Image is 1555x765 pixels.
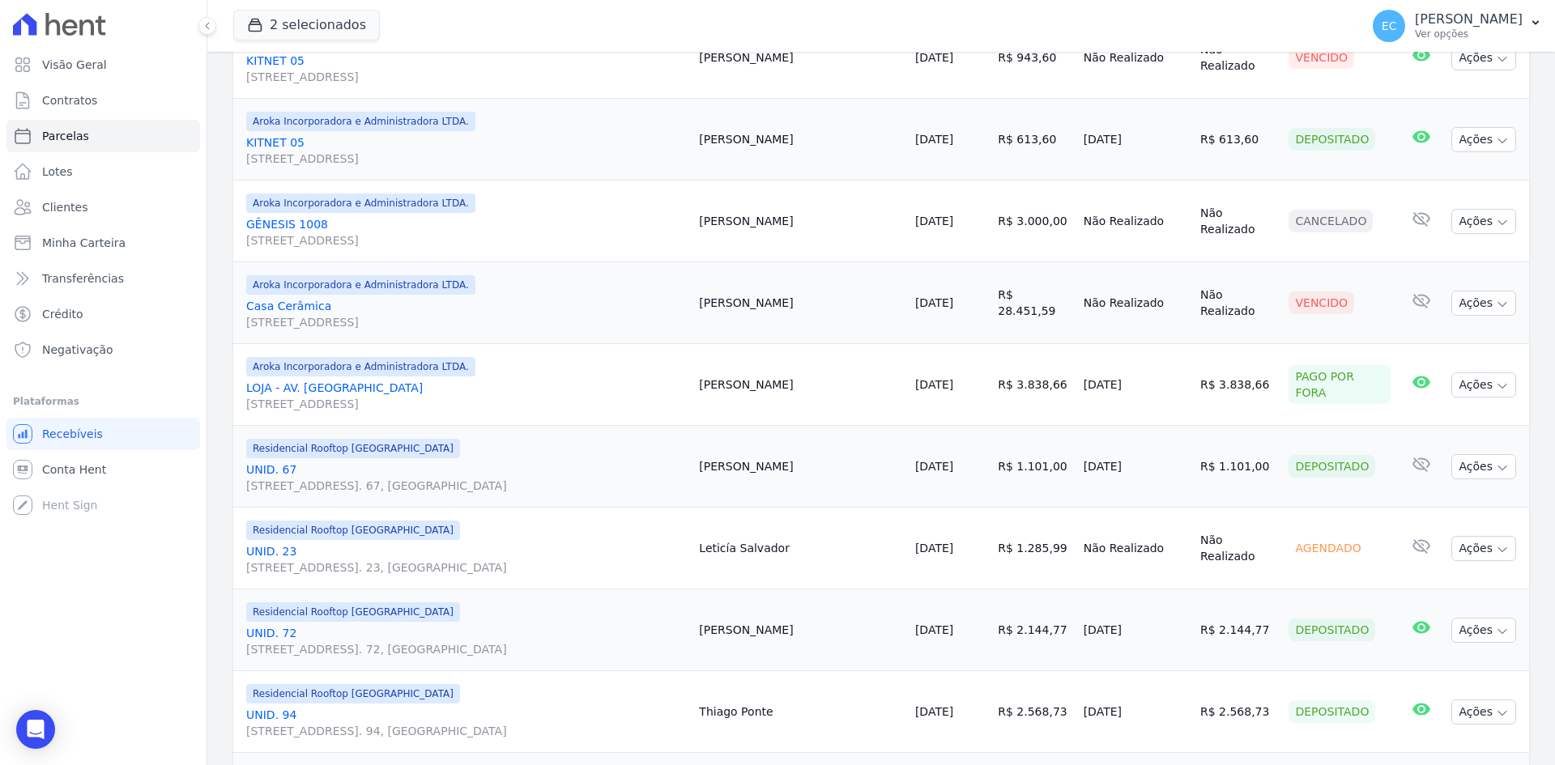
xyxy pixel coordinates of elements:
[1451,127,1516,152] button: Ações
[246,461,686,494] a: UNID. 67[STREET_ADDRESS]. 67, [GEOGRAPHIC_DATA]
[6,334,200,366] a: Negativação
[246,275,475,295] span: Aroka Incorporadora e Administradora LTDA.
[692,99,909,181] td: [PERSON_NAME]
[1194,262,1282,344] td: Não Realizado
[991,181,1076,262] td: R$ 3.000,00
[1451,699,1516,725] button: Ações
[692,589,909,671] td: [PERSON_NAME]
[42,199,87,215] span: Clientes
[692,671,909,753] td: Thiago Ponte
[246,602,460,622] span: Residencial Rooftop [GEOGRAPHIC_DATA]
[1194,426,1282,508] td: R$ 1.101,00
[1289,537,1367,559] div: Agendado
[246,193,475,213] span: Aroka Incorporadora e Administradora LTDA.
[1289,210,1373,232] div: Cancelado
[915,378,953,391] a: [DATE]
[246,69,686,85] span: [STREET_ADDRESS]
[6,191,200,223] a: Clientes
[246,216,686,249] a: GÊNESIS 1008[STREET_ADDRESS]
[915,133,953,146] a: [DATE]
[1077,589,1194,671] td: [DATE]
[42,164,73,180] span: Lotes
[246,134,686,167] a: KITNET 05[STREET_ADDRESS]
[16,710,55,749] div: Open Intercom Messenger
[692,344,909,426] td: [PERSON_NAME]
[42,92,97,108] span: Contratos
[1194,671,1282,753] td: R$ 2.568,73
[991,344,1076,426] td: R$ 3.838,66
[6,262,200,295] a: Transferências
[6,227,200,259] a: Minha Carteira
[246,543,686,576] a: UNID. 23[STREET_ADDRESS]. 23, [GEOGRAPHIC_DATA]
[1382,20,1397,32] span: EC
[42,306,83,322] span: Crédito
[991,99,1076,181] td: R$ 613,60
[6,298,200,330] a: Crédito
[915,215,953,227] a: [DATE]
[1077,344,1194,426] td: [DATE]
[246,357,475,376] span: Aroka Incorporadora e Administradora LTDA.
[246,641,686,657] span: [STREET_ADDRESS]. 72, [GEOGRAPHIC_DATA]
[1194,99,1282,181] td: R$ 613,60
[692,508,909,589] td: Leticía Salvador
[1194,589,1282,671] td: R$ 2.144,77
[1415,11,1523,28] p: [PERSON_NAME]
[692,426,909,508] td: [PERSON_NAME]
[246,396,686,412] span: [STREET_ADDRESS]
[991,426,1076,508] td: R$ 1.101,00
[42,426,103,442] span: Recebíveis
[1289,618,1375,641] div: Depositado
[991,17,1076,99] td: R$ 943,60
[42,461,106,478] span: Conta Hent
[1077,17,1194,99] td: Não Realizado
[991,262,1076,344] td: R$ 28.451,59
[6,120,200,152] a: Parcelas
[1194,344,1282,426] td: R$ 3.838,66
[246,521,460,540] span: Residencial Rooftop [GEOGRAPHIC_DATA]
[246,314,686,330] span: [STREET_ADDRESS]
[246,232,686,249] span: [STREET_ADDRESS]
[6,155,200,188] a: Lotes
[246,625,686,657] a: UNID. 72[STREET_ADDRESS]. 72, [GEOGRAPHIC_DATA]
[1451,454,1516,479] button: Ações
[6,453,200,486] a: Conta Hent
[692,17,909,99] td: [PERSON_NAME]
[991,589,1076,671] td: R$ 2.144,77
[1451,618,1516,643] button: Ações
[6,418,200,450] a: Recebíveis
[1077,262,1194,344] td: Não Realizado
[692,181,909,262] td: [PERSON_NAME]
[1289,700,1375,723] div: Depositado
[13,392,194,411] div: Plataformas
[1451,372,1516,397] button: Ações
[42,342,113,358] span: Negativação
[1415,28,1523,40] p: Ver opções
[246,478,686,494] span: [STREET_ADDRESS]. 67, [GEOGRAPHIC_DATA]
[246,723,686,739] span: [STREET_ADDRESS]. 94, [GEOGRAPHIC_DATA]
[1077,181,1194,262] td: Não Realizado
[246,559,686,576] span: [STREET_ADDRESS]. 23, [GEOGRAPHIC_DATA]
[42,270,124,287] span: Transferências
[1077,508,1194,589] td: Não Realizado
[915,542,953,555] a: [DATE]
[246,112,475,131] span: Aroka Incorporadora e Administradora LTDA.
[246,684,460,703] span: Residencial Rooftop [GEOGRAPHIC_DATA]
[1451,291,1516,316] button: Ações
[991,508,1076,589] td: R$ 1.285,99
[1194,17,1282,99] td: Não Realizado
[1077,99,1194,181] td: [DATE]
[915,296,953,309] a: [DATE]
[915,623,953,636] a: [DATE]
[246,380,686,412] a: LOJA - AV. [GEOGRAPHIC_DATA][STREET_ADDRESS]
[6,49,200,81] a: Visão Geral
[233,10,380,40] button: 2 selecionados
[1289,128,1375,151] div: Depositado
[1451,45,1516,70] button: Ações
[246,151,686,167] span: [STREET_ADDRESS]
[246,53,686,85] a: KITNET 05[STREET_ADDRESS]
[991,671,1076,753] td: R$ 2.568,73
[42,57,107,73] span: Visão Geral
[1360,3,1555,49] button: EC [PERSON_NAME] Ver opções
[1077,426,1194,508] td: [DATE]
[42,128,89,144] span: Parcelas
